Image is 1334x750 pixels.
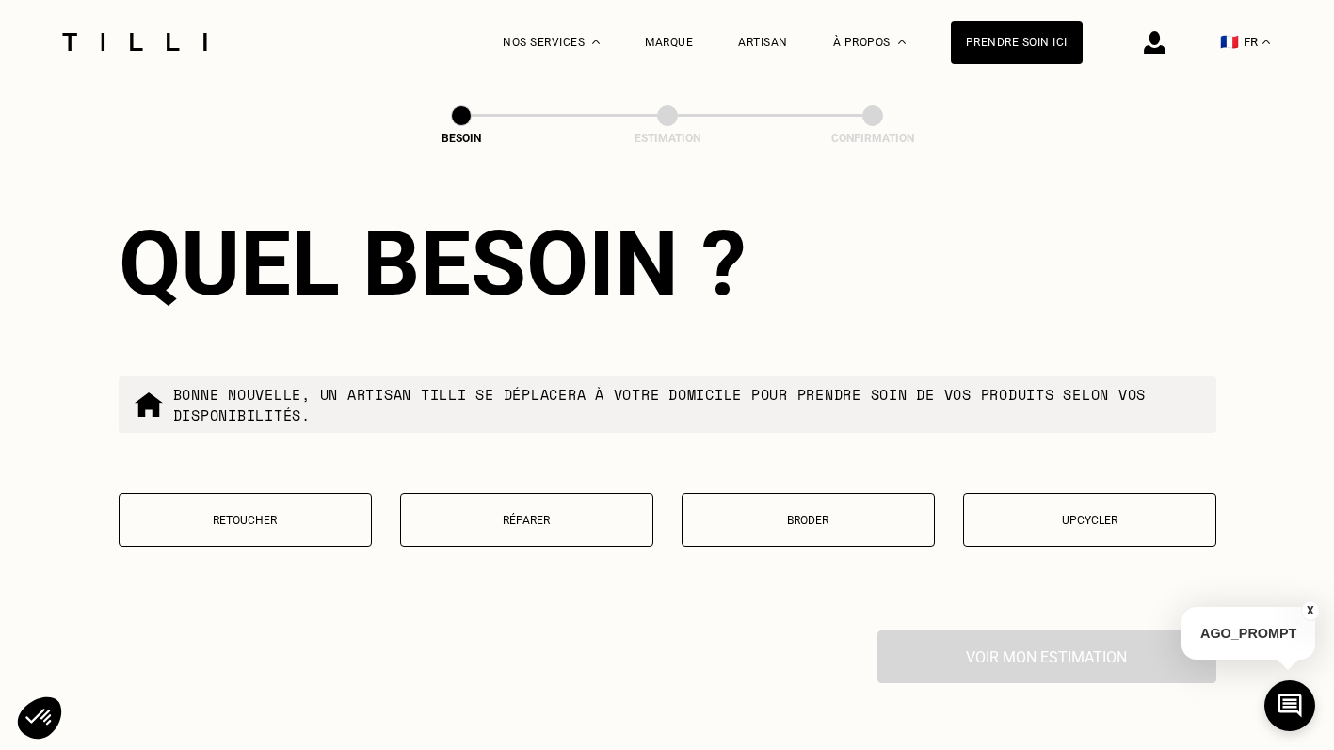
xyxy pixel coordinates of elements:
[410,514,643,527] p: Réparer
[129,514,362,527] p: Retoucher
[951,21,1083,64] a: Prendre soin ici
[1181,607,1315,660] p: AGO_PROMPT
[573,132,762,145] div: Estimation
[400,493,653,547] button: Réparer
[973,514,1206,527] p: Upcycler
[134,390,164,420] img: commande à domicile
[1301,600,1320,621] button: X
[692,514,924,527] p: Broder
[56,33,214,51] img: Logo du service de couturière Tilli
[645,36,693,49] a: Marque
[119,211,1216,316] div: Quel besoin ?
[173,384,1201,425] p: Bonne nouvelle, un artisan tilli se déplacera à votre domicile pour prendre soin de vos produits ...
[367,132,555,145] div: Besoin
[963,493,1216,547] button: Upcycler
[592,40,600,44] img: Menu déroulant
[898,40,906,44] img: Menu déroulant à propos
[682,493,935,547] button: Broder
[1220,33,1239,51] span: 🇫🇷
[119,493,372,547] button: Retoucher
[779,132,967,145] div: Confirmation
[1144,31,1165,54] img: icône connexion
[738,36,788,49] a: Artisan
[1262,40,1270,44] img: menu déroulant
